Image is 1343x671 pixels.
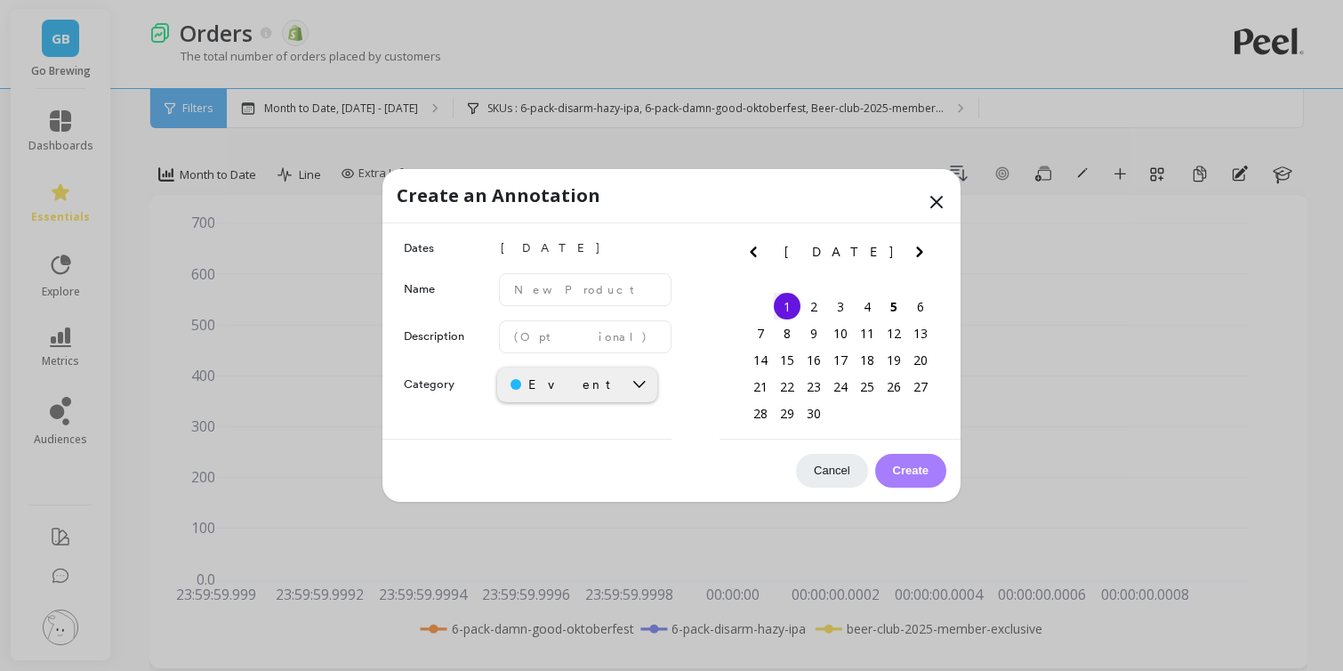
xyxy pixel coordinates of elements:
div: Choose Thursday, September 25th, 2025 [854,374,881,400]
div: Choose Tuesday, September 30th, 2025 [800,400,827,427]
div: month 2025-09 [747,294,934,427]
div: Choose Friday, September 26th, 2025 [881,374,907,400]
div: Choose Saturday, September 6th, 2025 [907,294,934,320]
span: [DATE] [499,238,671,259]
div: Choose Tuesday, September 23rd, 2025 [800,374,827,400]
label: Category [404,376,497,393]
div: Choose Monday, September 29th, 2025 [774,400,800,427]
div: Choose Sunday, September 7th, 2025 [747,320,774,347]
div: Choose Monday, September 1st, 2025 [774,294,800,320]
div: Choose Wednesday, September 17th, 2025 [827,347,854,374]
input: New Product Launched [499,273,671,306]
p: Create an Annotation [397,183,600,208]
div: Choose Sunday, September 14th, 2025 [747,347,774,374]
div: Choose Sunday, September 28th, 2025 [747,400,774,427]
div: Choose Friday, September 19th, 2025 [881,347,907,374]
label: Name [404,280,490,298]
label: Dates [404,239,490,257]
span: [DATE] [784,245,896,259]
div: Event [511,376,610,393]
div: Choose Monday, September 22nd, 2025 [774,374,800,400]
div: Choose Thursday, September 11th, 2025 [854,320,881,347]
button: Previous Month [743,241,771,270]
div: Choose Sunday, September 21st, 2025 [747,374,774,400]
div: Choose Monday, September 15th, 2025 [774,347,800,374]
div: Choose Tuesday, September 2nd, 2025 [800,294,827,320]
div: Choose Thursday, September 18th, 2025 [854,347,881,374]
input: (Optional) [499,320,671,353]
div: Choose Saturday, September 20th, 2025 [907,347,934,374]
div: Choose Thursday, September 4th, 2025 [854,294,881,320]
div: Choose Tuesday, September 9th, 2025 [800,320,827,347]
button: Create [875,454,946,488]
div: Choose Monday, September 8th, 2025 [774,320,800,347]
button: Next Month [909,241,937,270]
div: Choose Saturday, September 13th, 2025 [907,320,934,347]
button: Cancel [796,454,867,488]
div: Choose Wednesday, September 24th, 2025 [827,374,854,400]
div: Choose Friday, September 12th, 2025 [881,320,907,347]
div: Choose Friday, September 5th, 2025 [881,294,907,320]
label: Description [404,327,490,345]
div: Choose Wednesday, September 3rd, 2025 [827,294,854,320]
div: Choose Tuesday, September 16th, 2025 [800,347,827,374]
div: Choose Wednesday, September 10th, 2025 [827,320,854,347]
div: Choose Saturday, September 27th, 2025 [907,374,934,400]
